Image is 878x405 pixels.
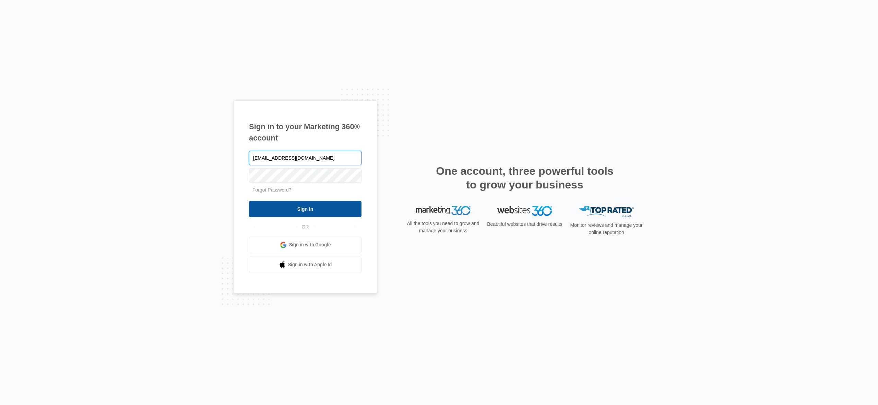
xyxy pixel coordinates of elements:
input: Email [249,151,361,165]
a: Sign in with Apple Id [249,257,361,273]
input: Sign In [249,201,361,217]
a: Sign in with Google [249,237,361,253]
p: All the tools you need to grow and manage your business [405,220,482,234]
a: Forgot Password? [252,187,292,193]
img: Marketing 360 [416,206,471,216]
img: Top Rated Local [579,206,634,217]
span: OR [297,223,314,231]
p: Monitor reviews and manage your online reputation [568,222,645,236]
span: Sign in with Apple Id [288,261,332,268]
h1: Sign in to your Marketing 360® account [249,121,361,144]
p: Beautiful websites that drive results [486,221,563,228]
span: Sign in with Google [289,241,331,248]
h2: One account, three powerful tools to grow your business [434,164,616,192]
img: Websites 360 [497,206,552,216]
